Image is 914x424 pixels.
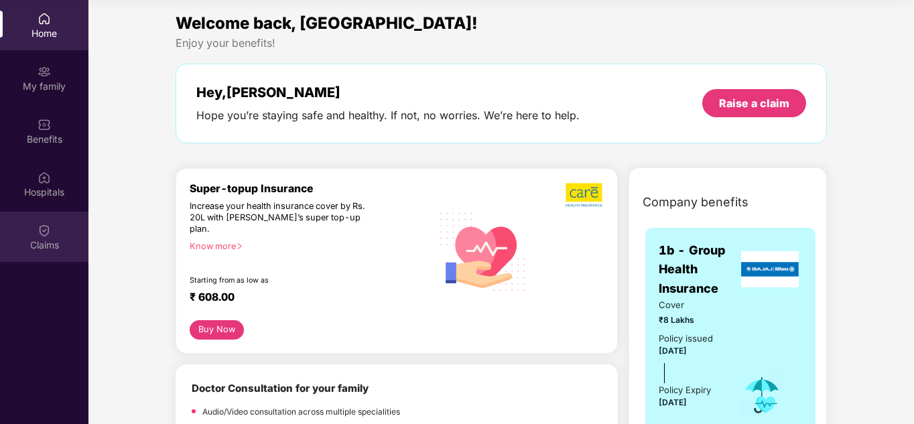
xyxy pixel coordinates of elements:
div: Know more [190,241,423,251]
div: Enjoy your benefits! [176,36,827,50]
img: icon [740,373,784,417]
div: Starting from as low as [190,276,375,285]
img: svg+xml;base64,PHN2ZyB4bWxucz0iaHR0cDovL3d3dy53My5vcmcvMjAwMC9zdmciIHhtbG5zOnhsaW5rPSJodHRwOi8vd3... [432,198,535,303]
img: insurerLogo [741,251,799,287]
span: [DATE] [659,346,687,356]
img: physica%20-%20Edited.png [533,380,602,398]
span: [DATE] [659,397,687,407]
img: svg+xml;base64,PHN2ZyB3aWR0aD0iMjAiIGhlaWdodD0iMjAiIHZpZXdCb3g9IjAgMCAyMCAyMCIgZmlsbD0ibm9uZSIgeG... [38,65,51,78]
img: b5dec4f62d2307b9de63beb79f102df3.png [566,182,604,208]
img: svg+xml;base64,PHN2ZyBpZD0iQ2xhaW0iIHhtbG5zPSJodHRwOi8vd3d3LnczLm9yZy8yMDAwL3N2ZyIgd2lkdGg9IjIwIi... [38,224,51,237]
div: Policy issued [659,332,713,346]
span: Cover [659,298,722,312]
div: Super-topup Insurance [190,182,432,195]
b: Doctor Consultation for your family [192,382,369,395]
div: ₹ 608.00 [190,291,418,307]
img: svg+xml;base64,PHN2ZyBpZD0iSG9zcGl0YWxzIiB4bWxucz0iaHR0cDovL3d3dy53My5vcmcvMjAwMC9zdmciIHdpZHRoPS... [38,171,51,184]
span: right [236,242,243,250]
img: svg+xml;base64,PHN2ZyBpZD0iSG9tZSIgeG1sbnM9Imh0dHA6Ly93d3cudzMub3JnLzIwMDAvc3ZnIiB3aWR0aD0iMjAiIG... [38,12,51,25]
button: Buy Now [190,320,244,340]
span: ₹8 Lakhs [659,313,722,326]
div: Policy Expiry [659,383,711,397]
div: Hey, [PERSON_NAME] [196,84,580,100]
p: Audio/Video consultation across multiple specialities [202,405,400,418]
div: Increase your health insurance cover by Rs. 20L with [PERSON_NAME]’s super top-up plan. [190,201,373,235]
div: Raise a claim [719,96,789,111]
span: Welcome back, [GEOGRAPHIC_DATA]! [176,13,478,33]
span: 1b - Group Health Insurance [659,241,738,298]
div: Hope you’re staying safe and healthy. If not, no worries. We’re here to help. [196,109,580,123]
img: svg+xml;base64,PHN2ZyBpZD0iQmVuZWZpdHMiIHhtbG5zPSJodHRwOi8vd3d3LnczLm9yZy8yMDAwL3N2ZyIgd2lkdGg9Ij... [38,118,51,131]
span: Company benefits [643,193,748,212]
